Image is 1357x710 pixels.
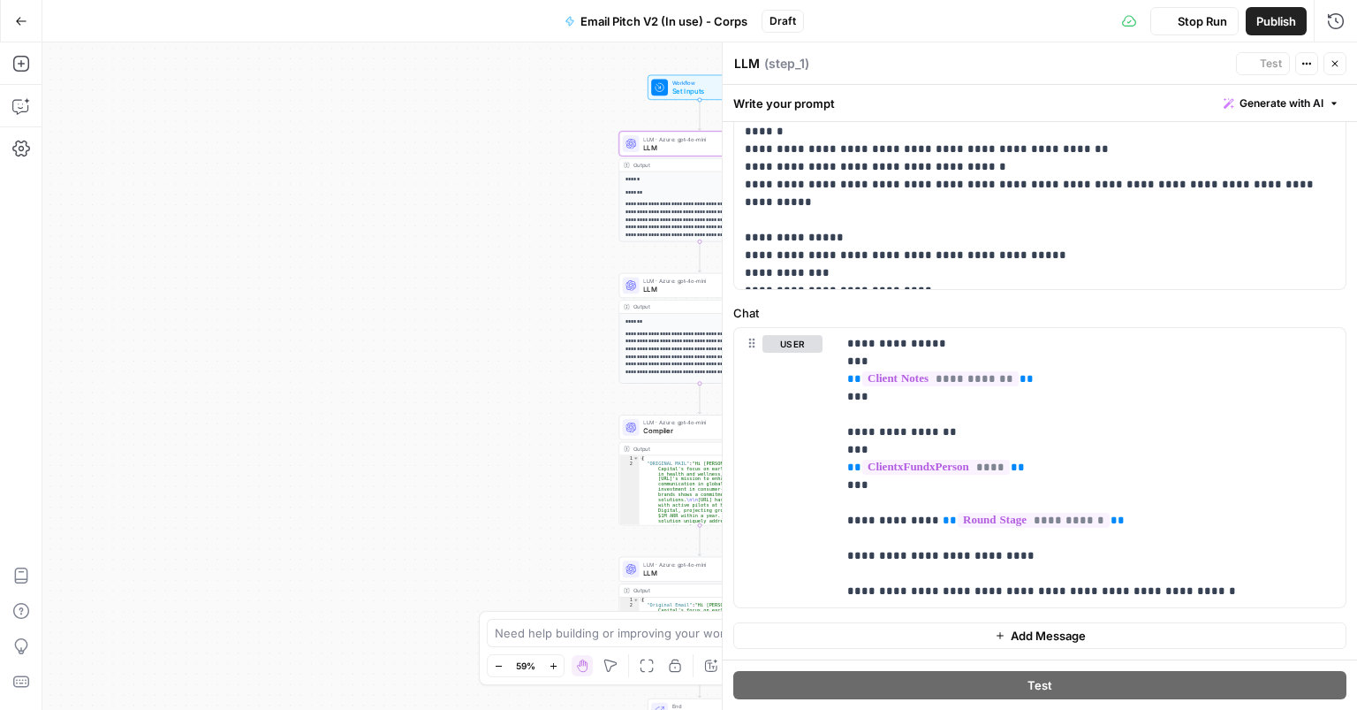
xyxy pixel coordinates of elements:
[619,557,781,668] div: LLM · Azure: gpt-4o-miniLLMStep 12Output{ "Original Email":"Hi [PERSON_NAME],\n\nI noticed Fitt C...
[733,671,1346,699] button: Test
[764,55,809,73] span: ( step_1 )
[1011,627,1086,645] span: Add Message
[619,598,639,603] div: 1
[643,426,752,437] span: Compiler
[633,455,639,461] span: Toggle code folding, rows 1 through 4
[769,13,796,29] span: Draft
[619,455,639,461] div: 1
[672,86,724,96] span: Set Inputs
[643,135,753,143] span: LLM · Azure: gpt-4o-mini
[733,622,1346,649] button: Add Message
[516,659,535,673] span: 59%
[633,161,752,169] div: Output
[734,328,823,607] div: user
[619,415,781,525] div: LLM · Azure: gpt-4o-miniCompilerStep 5Output{ "ORIGINAL MAIL":"Hi [PERSON_NAME],\n\nI noticed Fit...
[733,304,1346,322] label: Chat
[643,418,752,426] span: LLM · Azure: gpt-4o-mini
[1256,12,1296,30] span: Publish
[762,335,823,353] button: user
[643,277,752,285] span: LLM · Azure: gpt-4o-mini
[633,598,639,603] span: Toggle code folding, rows 1 through 4
[1150,7,1239,35] button: Stop Run
[633,586,752,594] div: Output
[619,75,781,100] div: WorkflowSet InputsInputs
[734,55,760,73] textarea: LLM
[1236,52,1290,75] button: Test
[698,668,701,698] g: Edge from step_12 to end
[619,602,639,680] div: 2
[643,284,752,294] span: LLM
[633,445,752,453] div: Output
[1260,56,1282,72] span: Test
[1027,676,1052,694] span: Test
[698,100,701,130] g: Edge from start to step_1
[698,241,701,271] g: Edge from step_1 to step_3
[698,525,701,555] g: Edge from step_5 to step_12
[672,79,724,87] span: Workflow
[672,702,743,710] span: End
[619,461,639,549] div: 2
[1217,92,1346,115] button: Generate with AI
[643,142,753,153] span: LLM
[1246,7,1307,35] button: Publish
[698,384,701,414] g: Edge from step_3 to step_5
[554,7,758,35] button: Email Pitch V2 (In use) - Corps
[723,85,1357,121] div: Write your prompt
[633,302,752,310] div: Output
[643,568,749,578] span: LLM
[580,12,747,30] span: Email Pitch V2 (In use) - Corps
[1239,95,1323,111] span: Generate with AI
[643,561,749,569] span: LLM · Azure: gpt-4o-mini
[1178,12,1227,30] span: Stop Run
